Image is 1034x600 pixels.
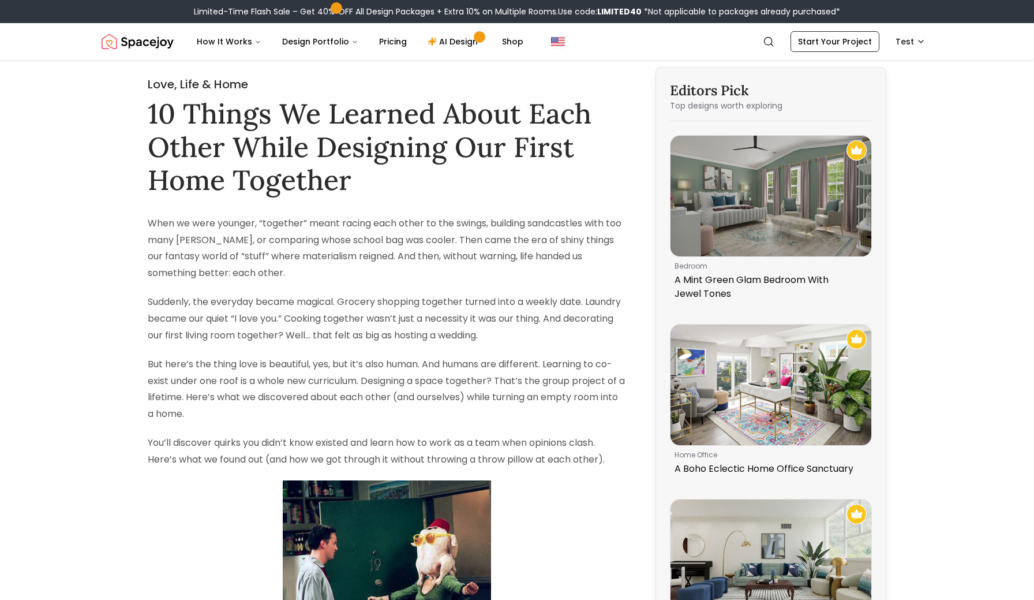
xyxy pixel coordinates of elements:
h2: Love, Life & Home [148,76,625,92]
img: Recommended Spacejoy Design - A Mint Green Glam Bedroom With Jewel Tones [846,140,867,161]
span: *Not applicable to packages already purchased* [642,6,840,17]
a: A Boho Eclectic Home Office Sanctuary Recommended Spacejoy Design - A Boho Eclectic Home Office S... [670,324,872,480]
h1: 10 Things We Learned About Each Other While Designing Our First Home Together [148,97,625,197]
img: Spacejoy Logo [102,30,174,53]
span: Use code: [558,6,642,17]
a: A Mint Green Glam Bedroom With Jewel TonesRecommended Spacejoy Design - A Mint Green Glam Bedroom... [670,135,872,305]
img: Recommended Spacejoy Design - Eclectic Glam Living & Dining Room [846,504,867,524]
p: Suddenly, the everyday became magical. Grocery shopping together turned into a weekly date. Laund... [148,294,625,344]
nav: Global [102,23,932,60]
nav: Main [188,30,533,53]
p: bedroom [675,262,863,271]
img: A Mint Green Glam Bedroom With Jewel Tones [670,136,871,256]
p: When we were younger, “together” meant racing each other to the swings, building sandcastles with... [148,215,625,282]
p: A Mint Green Glam Bedroom With Jewel Tones [675,273,863,301]
a: AI Design [418,30,490,53]
button: Test [889,31,932,52]
a: Spacejoy [102,30,174,53]
button: How It Works [188,30,271,53]
div: Limited-Time Flash Sale – Get 40% OFF All Design Packages + Extra 10% on Multiple Rooms. [194,6,840,17]
p: You’ll discover quirks you didn’t know existed and learn how to work as a team when opinions clas... [148,435,625,468]
img: A Boho Eclectic Home Office Sanctuary [670,325,871,445]
b: LIMITED40 [597,6,642,17]
p: But here’s the thing love is beautiful, yes, but it’s also human. And humans are different. Learn... [148,356,625,423]
img: Recommended Spacejoy Design - A Boho Eclectic Home Office Sanctuary [846,329,867,349]
a: Pricing [370,30,416,53]
p: home office [675,450,863,460]
a: Start Your Project [791,31,879,52]
p: A Boho Eclectic Home Office Sanctuary [675,462,863,476]
h3: Editors Pick [670,81,872,100]
a: Shop [493,30,533,53]
button: Design Portfolio [273,30,368,53]
p: Top designs worth exploring [670,100,872,111]
img: United States [551,35,565,49]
